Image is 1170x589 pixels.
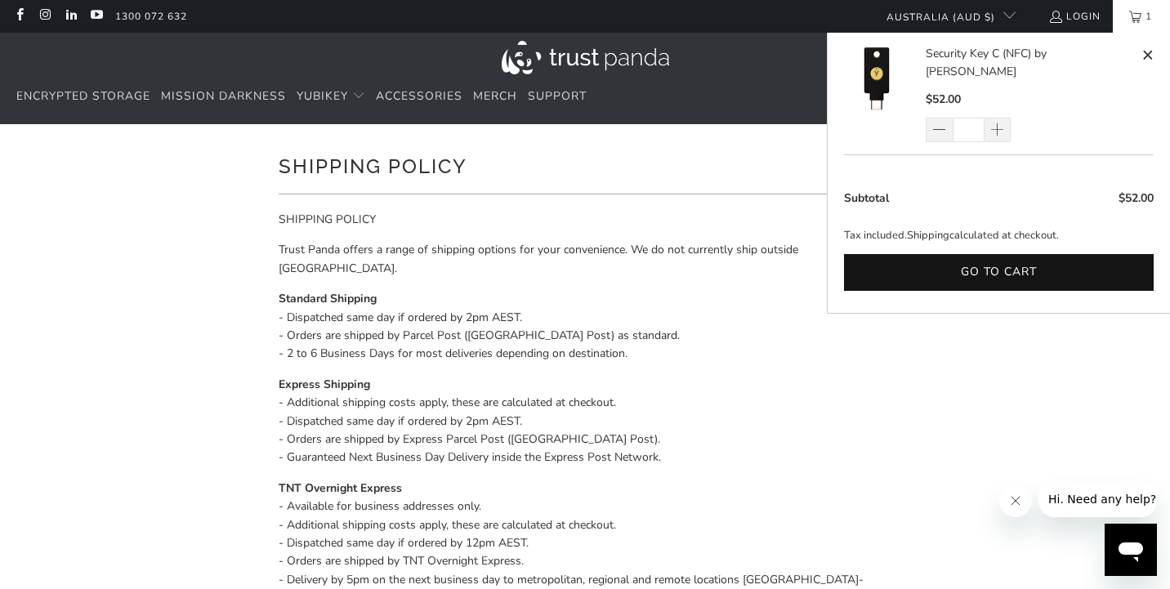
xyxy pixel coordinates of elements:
[473,88,517,104] span: Merch
[376,78,462,116] a: Accessories
[115,7,187,25] a: 1300 072 632
[279,290,875,364] p: - Dispatched same day if ordered by 2pm AEST. - Orders are shipped by Parcel Post ([GEOGRAPHIC_DA...
[297,88,348,104] span: YubiKey
[279,241,875,278] p: Trust Panda offers a range of shipping options for your convenience. We do not currently ship out...
[844,254,1154,291] button: Go to cart
[161,88,286,104] span: Mission Darkness
[1048,7,1101,25] a: Login
[16,78,587,116] nav: Translation missing: en.navigation.header.main_nav
[161,78,286,116] a: Mission Darkness
[38,10,51,23] a: Trust Panda Australia on Instagram
[999,484,1032,517] iframe: Close message
[279,211,875,229] p: SHIPPING POLICY
[1038,481,1157,517] iframe: Message from company
[907,227,949,244] a: Shipping
[279,376,875,467] p: - Additional shipping costs apply, these are calculated at checkout. - Dispatched same day if ord...
[16,88,150,104] span: Encrypted Storage
[473,78,517,116] a: Merch
[297,78,365,116] summary: YubiKey
[1119,190,1154,206] span: $52.00
[502,41,669,74] img: Trust Panda Australia
[926,45,1137,82] a: Security Key C (NFC) by [PERSON_NAME]
[926,91,961,107] span: $52.00
[16,78,150,116] a: Encrypted Storage
[279,480,402,496] strong: TNT Overnight Express
[279,149,875,181] h1: Shipping policy
[89,10,103,23] a: Trust Panda Australia on YouTube
[844,190,889,206] span: Subtotal
[64,10,78,23] a: Trust Panda Australia on LinkedIn
[12,10,26,23] a: Trust Panda Australia on Facebook
[1105,524,1157,576] iframe: Button to launch messaging window
[844,45,926,142] a: Security Key C (NFC) by Yubico
[528,88,587,104] span: Support
[844,45,909,110] img: Security Key C (NFC) by Yubico
[279,377,370,392] strong: Express Shipping
[376,88,462,104] span: Accessories
[528,78,587,116] a: Support
[279,291,377,306] strong: Standard Shipping
[844,227,1154,244] p: Tax included. calculated at checkout.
